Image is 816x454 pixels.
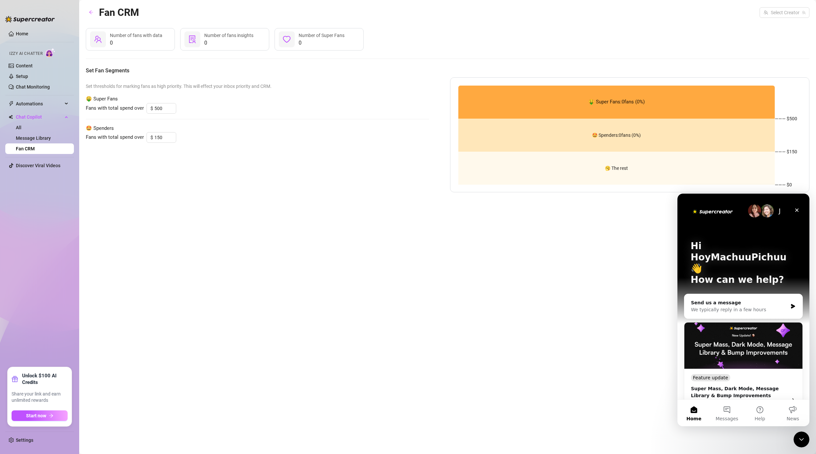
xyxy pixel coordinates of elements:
[12,376,18,382] span: gift
[299,33,344,38] span: Number of Super Fans
[16,112,63,122] span: Chat Copilot
[99,5,139,20] article: Fan CRM
[9,101,14,106] span: thunderbolt
[45,48,55,57] img: AI Chatter
[794,432,809,447] iframe: Intercom live chat
[154,132,176,142] input: 150
[16,31,28,36] a: Home
[677,194,809,426] iframe: Intercom live chat
[16,74,28,79] a: Setup
[26,413,46,418] span: Start now
[802,11,806,15] span: team
[16,125,21,130] a: All
[188,35,196,43] span: solution
[110,39,162,47] span: 0
[86,125,429,132] span: 🤩 Spenders
[22,372,68,386] strong: Unlock $100 AI Credits
[16,437,33,443] a: Settings
[12,410,68,421] button: Start nowarrow-right
[154,103,176,113] input: 500
[5,16,55,22] img: logo-BBDzfeDw.svg
[299,39,344,47] span: 0
[16,84,50,90] a: Chat Monitoring
[16,163,60,168] a: Discover Viral Videos
[204,33,253,38] span: Number of fans insights
[110,33,162,38] span: Number of fans with data
[9,115,13,119] img: Chat Copilot
[49,413,53,418] span: arrow-right
[16,135,51,141] a: Message Library
[9,51,43,57] span: Izzy AI Chatter
[283,35,291,43] span: heart
[94,35,102,43] span: team
[16,63,33,68] a: Content
[89,10,93,15] span: arrow-left
[16,146,35,151] a: Fan CRM
[86,133,144,141] span: Fans with total spend over
[204,39,253,47] span: 0
[16,98,63,109] span: Automations
[588,98,645,106] span: 🤑 Super Fans: 0 fans ( 0 %)
[86,104,144,112] span: Fans with total spend over
[12,391,68,404] span: Share your link and earn unlimited rewards
[86,67,809,75] h5: Set Fan Segments
[86,95,429,103] span: 🤑 Super Fans
[86,83,429,90] span: Set thresholds for marking fans as high priority. This will effect your inbox priority and CRM.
